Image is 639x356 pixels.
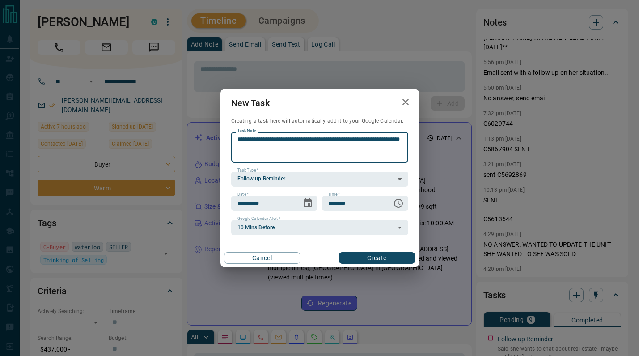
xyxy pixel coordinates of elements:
div: 10 Mins Before [231,220,408,235]
label: Google Calendar Alert [237,216,280,222]
button: Cancel [224,252,300,264]
button: Choose date, selected date is Aug 15, 2025 [299,194,317,212]
label: Task Note [237,128,256,134]
button: Create [339,252,415,264]
label: Date [237,192,249,197]
button: Choose time, selected time is 6:00 AM [389,194,407,212]
label: Time [328,192,340,197]
p: Creating a task here will automatically add it to your Google Calendar. [231,117,408,125]
div: Follow up Reminder [231,172,408,187]
label: Task Type [237,167,258,173]
h2: New Task [220,89,280,117]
